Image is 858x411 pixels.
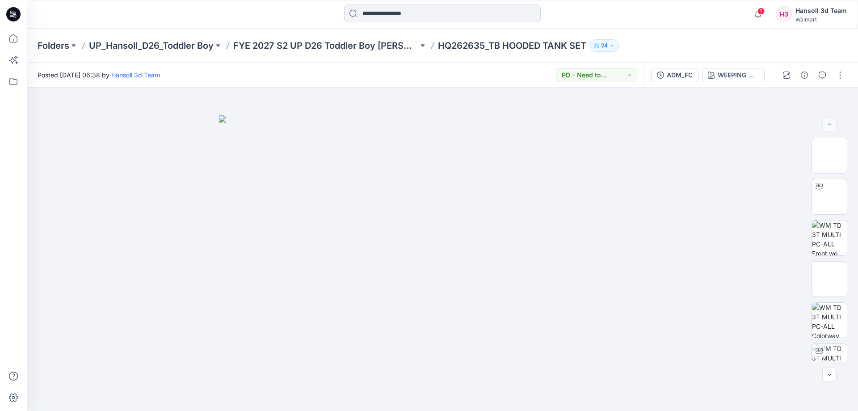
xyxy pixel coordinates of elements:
a: FYE 2027 S2 UP D26 Toddler Boy [PERSON_NAME] [233,39,418,52]
div: H3 [776,6,792,22]
button: ADM_FC [651,68,698,82]
span: Posted [DATE] 06:38 by [38,70,160,80]
p: HQ262635_TB HOODED TANK SET [438,39,586,52]
button: WEEPING WILLOW [702,68,765,82]
img: WM TD 3T MULTI PC-ALL Front wo Avatar [812,220,847,255]
div: Walmart [795,16,847,23]
p: 24 [601,41,608,51]
div: WEEPING WILLOW [718,70,759,80]
span: 1 [757,8,765,15]
a: UP_Hansoll_D26_Toddler Boy [89,39,214,52]
a: Folders [38,39,69,52]
button: Details [797,68,812,82]
img: WM TD 3T MULTI PC-ALL Colorway wo Avatar [812,303,847,338]
div: ADM_FC [667,70,693,80]
img: WM TD 3T MULTI PC-ALL Turntable with Avatar [812,344,847,379]
button: 24 [590,39,619,52]
a: Hansoll 3d Team [111,71,160,79]
div: Hansoll 3d Team [795,5,847,16]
